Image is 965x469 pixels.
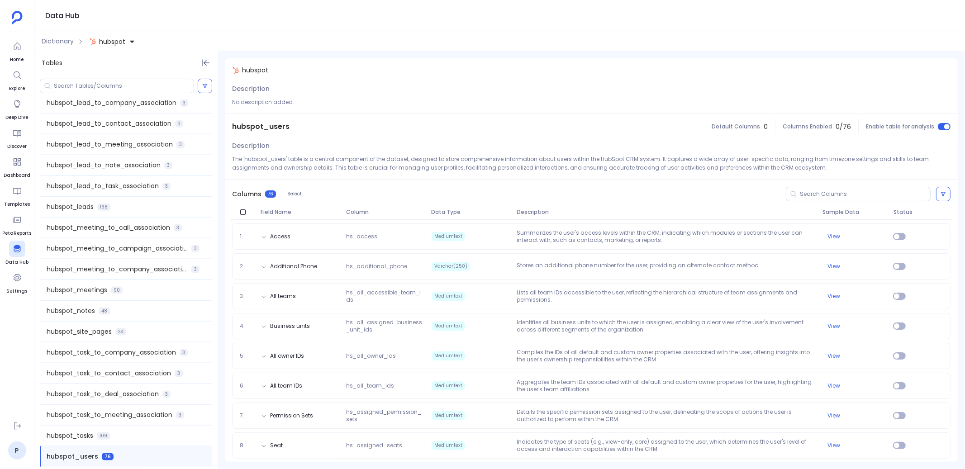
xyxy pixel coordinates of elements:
span: hubspot_tasks [47,431,93,441]
span: Mediumtext [432,441,465,450]
a: Explore [9,67,25,92]
button: View [827,263,840,270]
span: Sample Data [819,208,890,216]
span: 2. [236,263,257,270]
span: Field Name [257,208,342,216]
button: All team IDs [270,382,302,389]
a: Data Hub [5,241,29,266]
span: 1. [236,233,257,240]
span: 4. [236,322,257,330]
span: 3 [180,99,188,107]
span: 3 [191,245,200,252]
span: Dictionary [42,37,74,46]
span: hubspot_users [232,121,290,132]
span: hubspot_users [47,452,98,461]
a: Deep Dive [6,96,29,121]
span: 3 [176,141,185,148]
span: 76 [265,190,276,198]
span: Discover [7,143,27,150]
input: Search Columns [800,190,930,198]
span: Status [890,208,918,216]
span: hs_assigned_seats [342,442,428,449]
button: Hide Tables [200,57,212,69]
span: hubspot_site_pages [47,327,112,336]
span: Enable table for analysis [866,123,934,130]
span: hubspot [242,66,268,75]
span: hs_all_owner_ids [342,352,428,360]
button: View [827,442,840,449]
p: Aggregates the team IDs associated with all default and custom owner properties for the user, hig... [513,379,818,393]
span: Data Type [428,208,513,216]
p: Stores an additional phone number for the user, providing an alternate contact method. [513,262,818,271]
button: View [827,412,840,419]
span: 48 [99,308,110,315]
a: Discover [7,125,27,150]
span: hs_assigned_permission_sets [342,408,428,423]
p: Indicates the type of seats (e.g., view-only, core) assigned to the user, which determines the us... [513,438,818,453]
span: 3 [164,162,172,169]
button: hubspot [87,34,137,49]
span: hs_all_accessible_team_ids [342,289,428,303]
button: View [827,382,840,389]
span: hubspot [99,37,125,46]
span: hubspot_lead_to_task_association [47,181,159,191]
span: 109 [97,432,110,440]
span: Mediumtext [432,292,465,301]
span: hubspot_task_to_contact_association [47,369,171,378]
button: Access [270,233,290,240]
p: Identifies all business units to which the user is assigned, enabling a clear view of the user's ... [513,319,818,333]
span: hubspot_lead_to_company_association [47,98,176,108]
h1: Data Hub [45,9,80,22]
span: 3 [162,183,171,190]
span: Columns [232,189,261,199]
span: Description [513,208,819,216]
span: hubspot_notes [47,306,95,316]
span: 3. [236,293,257,300]
button: Permission Sets [270,412,313,419]
span: 0 / 76 [836,122,851,132]
span: Mediumtext [432,351,465,360]
button: All owner IDs [270,352,304,360]
p: Lists all team IDs accessible to the user, reflecting the hierarchical structure of team assignme... [513,289,818,303]
button: View [827,322,840,330]
span: Description [232,84,270,94]
a: Dashboard [4,154,30,179]
span: hubspot_task_to_company_association [47,348,176,357]
a: Home [9,38,25,63]
button: Additional Phone [270,263,317,270]
span: PetaReports [3,230,32,237]
button: Select [281,188,308,200]
button: Business units [270,322,310,330]
a: Settings [7,270,28,295]
span: 90 [111,287,123,294]
a: P [8,441,26,460]
span: 168 [97,204,110,211]
img: hubspot.svg [89,38,96,45]
p: Compiles the IDs of all default and custom owner properties associated with the user, offering in... [513,349,818,363]
button: View [827,352,840,360]
span: 6. [236,382,257,389]
span: hubspot_meeting_to_call_association [47,223,170,232]
span: Varchar(250) [432,262,470,271]
p: No description added. [232,98,951,106]
span: hubspot_lead_to_contact_association [47,119,171,128]
span: 3 [162,391,171,398]
span: 3 [176,412,184,419]
span: hs_all_team_ids [342,382,428,389]
span: Columns Enabled [783,123,832,130]
span: Default Columns [712,123,760,130]
span: hubspot_meeting_to_campaign_association [47,244,188,253]
p: Details the specific permission sets assigned to the user, delineating the scope of actions the u... [513,408,818,423]
span: 7. [236,412,257,419]
input: Search Tables/Columns [54,82,194,90]
span: hubspot_meeting_to_company_association [47,265,188,274]
span: hs_access [342,233,428,240]
span: Dashboard [4,172,30,179]
a: PetaReports [3,212,32,237]
span: Templates [4,201,30,208]
span: Description [232,141,270,151]
span: 76 [102,453,114,460]
span: Mediumtext [432,381,465,390]
button: View [827,293,840,300]
span: hubspot_task_to_meeting_association [47,410,172,420]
